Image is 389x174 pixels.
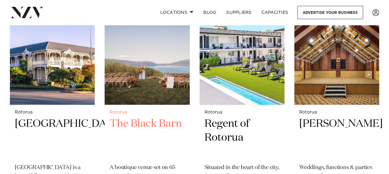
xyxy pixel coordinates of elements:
[110,117,184,158] h2: The Black Barn
[110,110,184,114] small: Rotorua
[155,6,198,19] a: Locations
[15,110,90,114] small: Rotorua
[299,110,374,114] small: Rotorua
[15,117,90,158] h2: [GEOGRAPHIC_DATA]
[205,117,279,158] h2: Regent of Rotorua
[257,6,293,19] a: Capacities
[297,6,363,19] a: Advertise your business
[10,7,44,18] img: nzv-logo.png
[205,110,279,114] small: Rotorua
[198,6,221,19] a: BLOG
[221,6,256,19] a: SUPPLIERS
[299,117,374,158] h2: [PERSON_NAME]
